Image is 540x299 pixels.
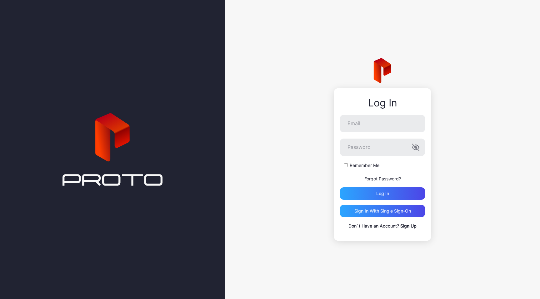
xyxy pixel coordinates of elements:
[340,115,425,132] input: Email
[376,191,389,196] div: Log in
[340,97,425,109] div: Log In
[412,144,419,151] button: Password
[364,176,401,181] a: Forgot Password?
[340,187,425,200] button: Log in
[340,222,425,230] p: Don`t Have an Account?
[340,139,425,156] input: Password
[350,162,379,169] label: Remember Me
[354,208,411,213] div: Sign in With Single Sign-On
[340,205,425,217] button: Sign in With Single Sign-On
[400,223,417,228] a: Sign Up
